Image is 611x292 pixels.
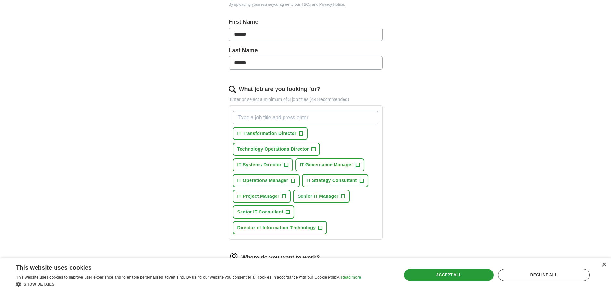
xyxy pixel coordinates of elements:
[298,193,338,200] span: Senior IT Manager
[302,174,368,187] button: IT Strategy Consultant
[233,190,291,203] button: IT Project Manager
[229,18,383,26] label: First Name
[404,269,494,281] div: Accept all
[16,262,345,271] div: This website uses cookies
[237,162,282,168] span: IT Systems Director
[307,177,357,184] span: IT Strategy Consultant
[229,2,383,7] div: By uploading your resume you agree to our and .
[341,275,361,279] a: Read more, opens a new window
[242,254,320,262] label: Where do you want to work?
[16,281,361,287] div: Show details
[233,205,295,219] button: Senior IT Consultant
[229,46,383,55] label: Last Name
[295,158,364,171] button: IT Governance Manager
[237,193,280,200] span: IT Project Manager
[237,177,288,184] span: IT Operations Manager
[233,111,378,124] input: Type a job title and press enter
[233,127,308,140] button: IT Transformation Director
[498,269,590,281] div: Decline all
[233,174,300,187] button: IT Operations Manager
[237,209,284,215] span: Senior IT Consultant
[24,282,55,287] span: Show details
[233,221,327,234] button: Director of Information Technology
[16,275,340,279] span: This website uses cookies to improve user experience and to enable personalised advertising. By u...
[237,130,297,137] span: IT Transformation Director
[233,158,293,171] button: IT Systems Director
[319,2,344,7] a: Privacy Notice
[229,96,383,103] p: Enter or select a minimum of 3 job titles (4-8 recommended)
[237,146,309,153] span: Technology Operations Director
[293,190,350,203] button: Senior IT Manager
[601,263,606,267] div: Close
[300,162,353,168] span: IT Governance Manager
[301,2,311,7] a: T&Cs
[237,224,316,231] span: Director of Information Technology
[229,253,239,263] img: location.png
[229,86,236,93] img: search.png
[233,143,320,156] button: Technology Operations Director
[239,85,320,94] label: What job are you looking for?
